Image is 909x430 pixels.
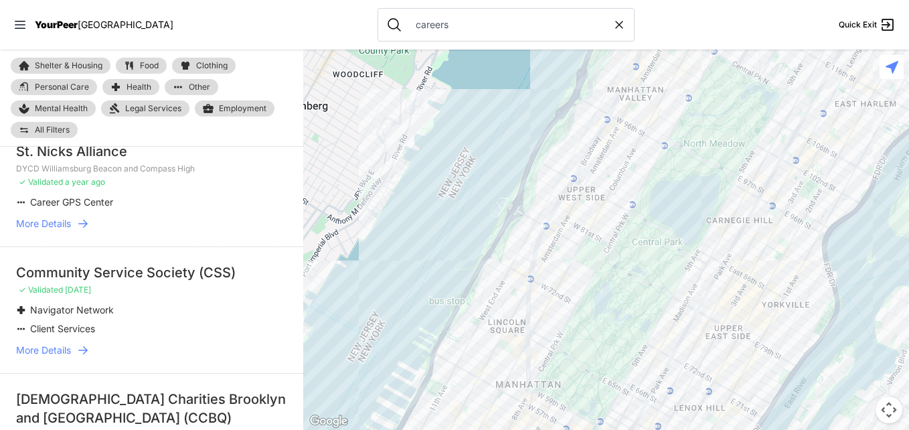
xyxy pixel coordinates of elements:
[35,62,102,70] span: Shelter & Housing
[30,304,114,315] span: Navigator Network
[19,177,63,187] span: ✓ Validated
[408,18,612,31] input: Search
[219,103,266,114] span: Employment
[307,413,351,430] a: Open this area in Google Maps (opens a new window)
[16,344,287,357] a: More Details
[839,17,896,33] a: Quick Exit
[101,100,189,117] a: Legal Services
[127,83,151,91] span: Health
[78,19,173,30] span: [GEOGRAPHIC_DATA]
[11,100,96,117] a: Mental Health
[165,79,218,95] a: Other
[35,21,173,29] a: YourPeer[GEOGRAPHIC_DATA]
[65,285,91,295] span: [DATE]
[102,79,159,95] a: Health
[35,19,78,30] span: YourPeer
[65,177,105,187] span: a year ago
[16,217,71,230] span: More Details
[140,62,159,70] span: Food
[839,19,877,30] span: Quick Exit
[307,413,351,430] img: Google
[16,344,71,357] span: More Details
[35,83,89,91] span: Personal Care
[16,142,287,161] div: St. Nicks Alliance
[11,58,110,74] a: Shelter & Housing
[19,285,63,295] span: ✓ Validated
[196,62,228,70] span: Clothing
[172,58,236,74] a: Clothing
[116,58,167,74] a: Food
[125,103,181,114] span: Legal Services
[16,390,287,427] div: [DEMOGRAPHIC_DATA] Charities Brooklyn and [GEOGRAPHIC_DATA] (CCBQ)
[35,126,70,134] span: All Filters
[16,217,287,230] a: More Details
[16,263,287,282] div: Community Service Society (CSS)
[189,83,210,91] span: Other
[16,163,287,174] p: DYCD Williamsburg Beacon and Compass High
[11,79,97,95] a: Personal Care
[195,100,274,117] a: Employment
[30,196,113,208] span: Career GPS Center
[11,122,78,138] a: All Filters
[35,103,88,114] span: Mental Health
[30,323,95,334] span: Client Services
[876,397,902,423] button: Map camera controls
